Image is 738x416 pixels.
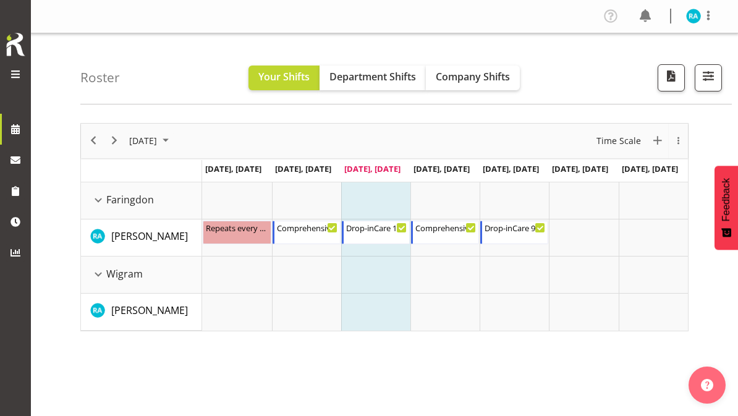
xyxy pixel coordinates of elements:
[206,221,268,234] div: Repeats every [DATE] - [PERSON_NAME]
[3,31,28,58] img: Rosterit icon logo
[414,163,470,174] span: [DATE], [DATE]
[277,221,337,234] div: Comprehensive Consult 8-4
[275,163,331,174] span: [DATE], [DATE]
[202,182,688,331] table: Timeline Week of September 17, 2025
[125,124,176,158] div: September 2025
[595,133,642,148] span: Time Scale
[81,294,202,331] td: Rachna Anderson resource
[111,229,188,243] span: [PERSON_NAME]
[205,163,261,174] span: [DATE], [DATE]
[595,133,643,148] button: Time Scale
[329,70,416,83] span: Department Shifts
[721,178,732,221] span: Feedback
[415,221,476,234] div: Comprehensive Consult 9-5
[426,66,520,90] button: Company Shifts
[248,66,320,90] button: Your Shifts
[111,303,188,318] a: [PERSON_NAME]
[701,379,713,391] img: help-xxl-2.png
[106,266,143,281] span: Wigram
[344,163,401,174] span: [DATE], [DATE]
[111,304,188,317] span: [PERSON_NAME]
[715,166,738,250] button: Feedback - Show survey
[128,133,158,148] span: [DATE]
[480,221,548,244] div: Rachna Anderson"s event - Drop-inCare 9-5 Begin From Friday, September 19, 2025 at 9:00:00 AM GMT...
[622,163,678,174] span: [DATE], [DATE]
[552,163,608,174] span: [DATE], [DATE]
[80,70,120,85] h4: Roster
[106,133,123,148] button: Next
[81,182,202,219] td: Faringdon resource
[83,124,104,158] div: previous period
[650,133,666,148] button: New Event
[80,123,689,331] div: Timeline Week of September 17, 2025
[81,257,202,294] td: Wigram resource
[668,124,688,158] div: overflow
[106,192,154,207] span: Faringdon
[436,70,510,83] span: Company Shifts
[485,221,545,234] div: Drop-inCare 9-5
[203,221,271,244] div: Rachna Anderson"s event - Repeats every monday - Rachna Anderson Begin From Monday, September 15,...
[104,124,125,158] div: next period
[483,163,539,174] span: [DATE], [DATE]
[686,9,701,23] img: rachna-anderson11498.jpg
[658,64,685,91] button: Download a PDF of the roster according to the set date range.
[695,64,722,91] button: Filter Shifts
[342,221,410,244] div: Rachna Anderson"s event - Drop-inCare 10-6 Begin From Wednesday, September 17, 2025 at 10:00:00 A...
[111,229,188,244] a: [PERSON_NAME]
[85,133,102,148] button: Previous
[127,133,174,148] button: September 2025
[411,221,479,244] div: Rachna Anderson"s event - Comprehensive Consult 9-5 Begin From Thursday, September 18, 2025 at 9:...
[346,221,407,234] div: Drop-inCare 10-6
[320,66,426,90] button: Department Shifts
[273,221,341,244] div: Rachna Anderson"s event - Comprehensive Consult 8-4 Begin From Tuesday, September 16, 2025 at 8:0...
[258,70,310,83] span: Your Shifts
[81,219,202,257] td: Rachna Anderson resource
